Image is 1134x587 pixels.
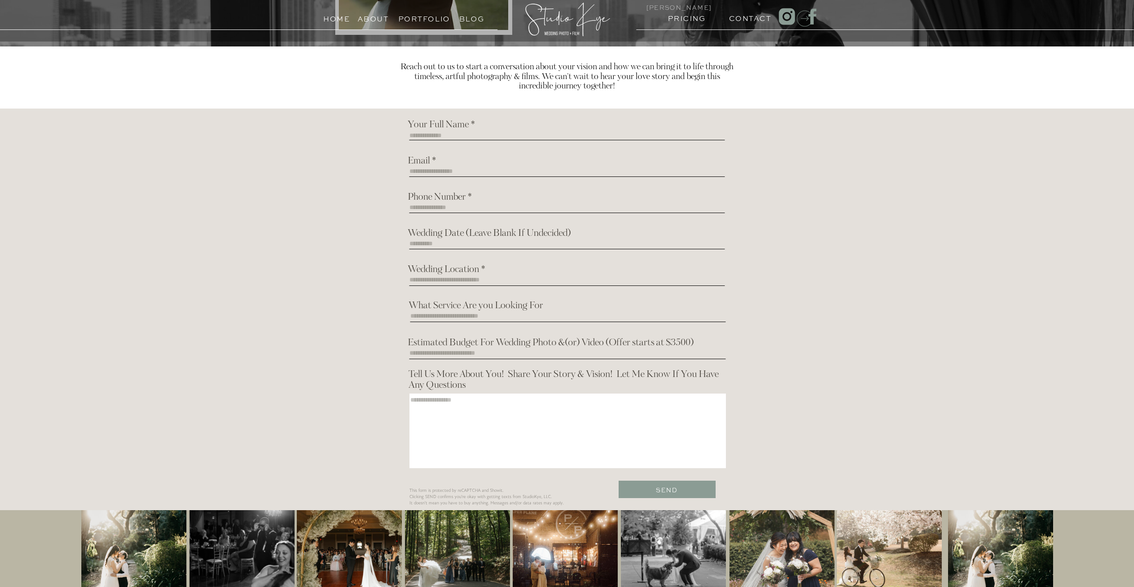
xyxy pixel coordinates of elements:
[408,228,602,240] h2: Wedding Date (Leave Blank If Undecided)
[358,13,389,21] a: About
[668,12,702,21] a: PRICING
[618,484,716,493] a: Send
[398,13,439,21] a: Portfolio
[409,488,691,532] p: This form is protected by reCAPTCHA and Showit. Clicking SEND confirms you're okay with getting t...
[408,120,528,131] h2: Your Full Name *
[729,12,763,21] a: Contact
[408,156,528,168] h2: Email *
[408,338,725,349] h2: Estimated Budget For Wedding Photo &(or) Video (Offer starts at $3500)
[451,13,492,21] a: Blog
[399,63,736,97] h2: Reach out to us to start a conversation about your vision and how we can bring it to life through...
[320,13,354,21] a: Home
[409,369,726,394] h2: Tell Us More About You! Share Your Story & Vision! Let Me Know If You Have Any Questions
[408,192,528,204] h2: Phone Number *
[408,264,602,276] h2: Wedding Location *
[409,301,603,312] h2: What Service Are you Looking For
